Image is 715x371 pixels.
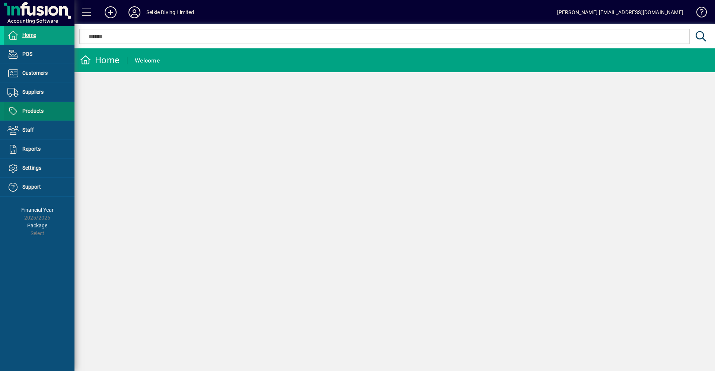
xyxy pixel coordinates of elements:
[22,165,41,171] span: Settings
[4,178,74,196] a: Support
[557,6,683,18] div: [PERSON_NAME] [EMAIL_ADDRESS][DOMAIN_NAME]
[22,51,32,57] span: POS
[4,83,74,102] a: Suppliers
[691,1,706,26] a: Knowledge Base
[135,55,160,67] div: Welcome
[123,6,146,19] button: Profile
[22,184,41,190] span: Support
[21,207,54,213] span: Financial Year
[146,6,194,18] div: Selkie Diving Limited
[22,89,44,95] span: Suppliers
[22,127,34,133] span: Staff
[22,108,44,114] span: Products
[4,45,74,64] a: POS
[4,102,74,121] a: Products
[4,159,74,177] a: Settings
[4,64,74,83] a: Customers
[4,121,74,140] a: Staff
[22,146,41,152] span: Reports
[27,223,47,228] span: Package
[22,32,36,38] span: Home
[80,54,120,66] div: Home
[99,6,123,19] button: Add
[22,70,48,76] span: Customers
[4,140,74,159] a: Reports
